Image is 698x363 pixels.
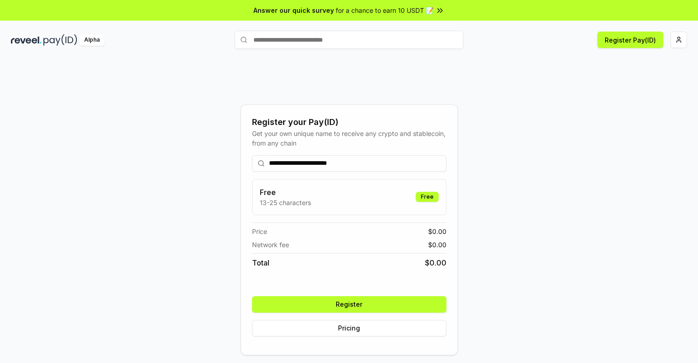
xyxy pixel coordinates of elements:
[252,227,267,236] span: Price
[260,187,311,198] h3: Free
[425,257,446,268] span: $ 0.00
[252,116,446,129] div: Register your Pay(ID)
[428,227,446,236] span: $ 0.00
[253,5,334,15] span: Answer our quick survey
[336,5,434,15] span: for a chance to earn 10 USDT 📝
[252,320,446,336] button: Pricing
[416,192,439,202] div: Free
[252,240,289,249] span: Network fee
[252,129,446,148] div: Get your own unique name to receive any crypto and stablecoin, from any chain
[79,34,105,46] div: Alpha
[252,296,446,313] button: Register
[597,32,663,48] button: Register Pay(ID)
[252,257,269,268] span: Total
[260,198,311,207] p: 13-25 characters
[428,240,446,249] span: $ 0.00
[43,34,77,46] img: pay_id
[11,34,42,46] img: reveel_dark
